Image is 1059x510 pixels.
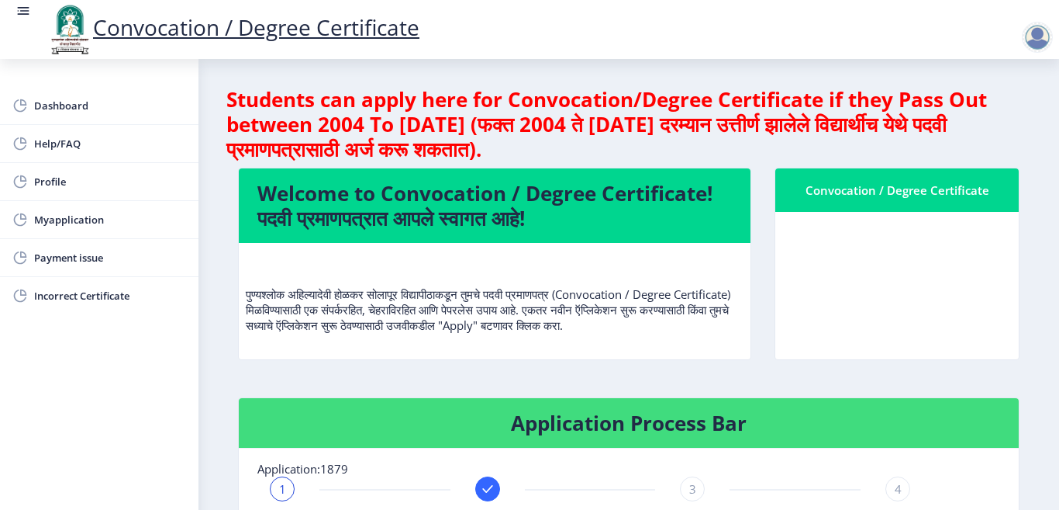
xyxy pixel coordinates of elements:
span: 4 [895,481,902,497]
span: Help/FAQ [34,134,186,153]
span: Profile [34,172,186,191]
span: Dashboard [34,96,186,115]
h4: Application Process Bar [257,411,1000,435]
span: Myapplication [34,210,186,229]
span: Incorrect Certificate [34,286,186,305]
span: Application:1879 [257,461,348,477]
a: Convocation / Degree Certificate [47,12,419,42]
span: 3 [689,481,696,497]
h4: Welcome to Convocation / Degree Certificate! पदवी प्रमाणपत्रात आपले स्वागत आहे! [257,181,732,231]
img: logo [47,3,93,56]
span: 1 [279,481,286,497]
div: Convocation / Degree Certificate [794,181,1000,199]
span: Payment issue [34,248,186,267]
p: पुण्यश्लोक अहिल्यादेवी होळकर सोलापूर विद्यापीठाकडून तुमचे पदवी प्रमाणपत्र (Convocation / Degree C... [246,255,743,333]
h4: Students can apply here for Convocation/Degree Certificate if they Pass Out between 2004 To [DATE... [226,87,1031,161]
